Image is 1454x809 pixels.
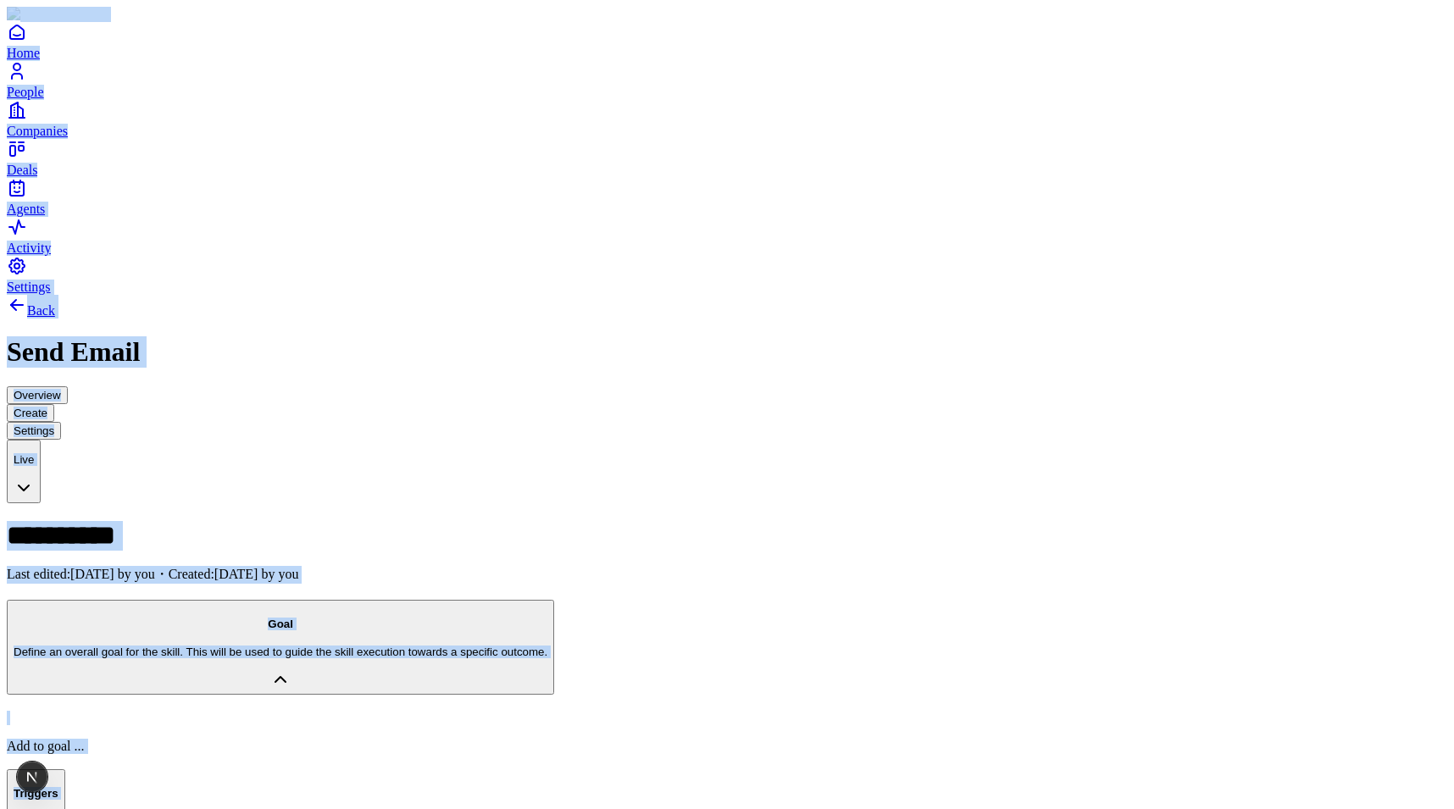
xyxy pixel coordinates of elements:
[7,303,55,318] a: Back
[7,46,40,60] span: Home
[7,124,68,138] span: Companies
[7,217,1447,255] a: Activity
[7,336,1447,368] h1: Send Email
[7,739,1447,754] p: Add to goal ...
[7,139,1447,177] a: Deals
[7,404,54,422] button: Create
[14,646,547,658] p: Define an overall goal for the skill. This will be used to guide the skill execution towards a sp...
[7,566,1447,584] p: Last edited: [DATE] by you ・Created: [DATE] by you
[7,202,45,216] span: Agents
[7,22,1447,60] a: Home
[7,7,111,22] img: Item Brain Logo
[7,600,554,695] button: GoalDefine an overall goal for the skill. This will be used to guide the skill execution towards ...
[7,422,61,440] button: Settings
[7,61,1447,99] a: People
[7,163,37,177] span: Deals
[7,241,51,255] span: Activity
[7,178,1447,216] a: Agents
[7,100,1447,138] a: Companies
[14,618,547,630] h4: Goal
[7,256,1447,294] a: Settings
[14,787,58,800] h4: Triggers
[7,280,51,294] span: Settings
[7,85,44,99] span: People
[7,386,68,404] button: Overview
[7,711,1447,754] div: GoalDefine an overall goal for the skill. This will be used to guide the skill execution towards ...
